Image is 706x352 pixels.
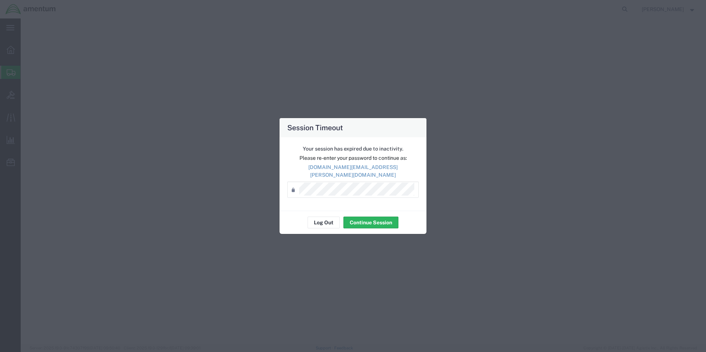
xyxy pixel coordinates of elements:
p: [DOMAIN_NAME][EMAIL_ADDRESS][PERSON_NAME][DOMAIN_NAME] [287,163,419,179]
p: Please re-enter your password to continue as: [287,154,419,162]
h4: Session Timeout [287,122,343,133]
button: Continue Session [343,217,398,228]
p: Your session has expired due to inactivity. [287,145,419,153]
button: Log Out [308,217,340,228]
